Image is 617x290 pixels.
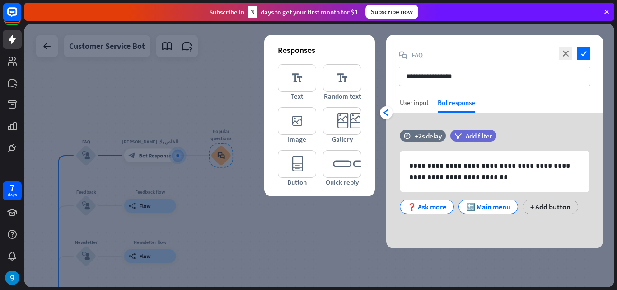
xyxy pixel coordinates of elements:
[10,184,14,192] div: 7
[454,133,462,139] i: filter
[559,47,572,60] i: close
[523,200,578,214] div: + Add button
[399,51,407,59] i: block_faq
[577,47,590,60] i: check
[365,5,418,19] div: Subscribe now
[400,98,429,107] div: User input
[8,192,17,198] div: days
[466,132,492,140] span: Add filter
[209,6,358,18] div: Subscribe in days to get your first month for $1
[415,132,442,140] div: +2s delay
[383,109,390,116] i: arrowhead_left
[438,98,475,113] div: Bot response
[7,4,34,31] button: Open LiveChat chat widget
[404,133,411,139] i: time
[411,51,423,59] span: FAQ
[248,6,257,18] div: 3
[407,200,446,214] div: ❓ Ask more
[466,200,510,214] div: 🔙 Main menu
[3,181,22,200] a: 7 days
